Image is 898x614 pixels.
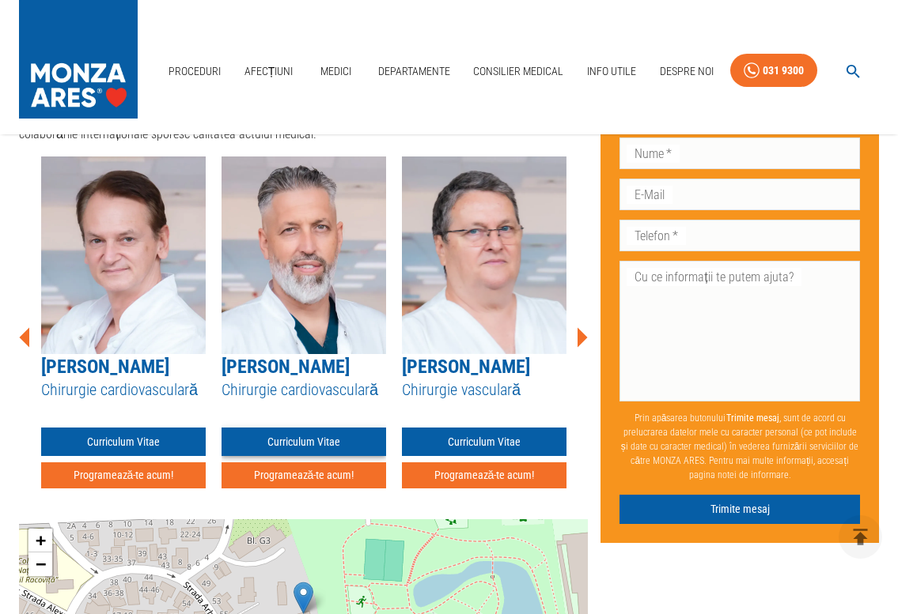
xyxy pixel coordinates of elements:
[467,55,570,88] a: Consilier Medical
[222,428,386,457] a: Curriculum Vitae
[402,379,566,401] h5: Chirurgie vasculară
[294,582,313,614] img: Marker
[36,530,46,550] span: +
[222,379,386,401] h5: Chirurgie cardiovasculară
[41,462,206,488] button: Programează-te acum!
[162,55,227,88] a: Proceduri
[41,356,169,378] a: [PERSON_NAME]
[726,412,779,424] b: Trimite mesaj
[36,554,46,574] span: −
[222,356,350,378] a: [PERSON_NAME]
[620,405,860,488] p: Prin apăsarea butonului , sunt de acord cu prelucrarea datelor mele cu caracter personal (ce pot ...
[402,428,566,457] a: Curriculum Vitae
[581,55,642,88] a: Info Utile
[238,55,300,88] a: Afecțiuni
[620,495,860,524] button: Trimite mesaj
[222,462,386,488] button: Programează-te acum!
[41,379,206,401] h5: Chirurgie cardiovasculară
[28,552,52,576] a: Zoom out
[730,54,817,88] a: 031 9300
[402,462,566,488] button: Programează-te acum!
[310,55,361,88] a: Medici
[402,356,530,378] a: [PERSON_NAME]
[839,515,882,559] button: delete
[654,55,720,88] a: Despre Noi
[763,61,804,81] div: 031 9300
[28,529,52,552] a: Zoom in
[372,55,457,88] a: Departamente
[41,428,206,457] a: Curriculum Vitae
